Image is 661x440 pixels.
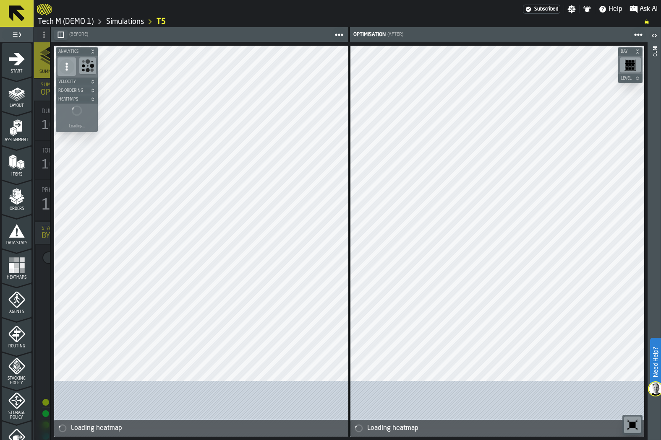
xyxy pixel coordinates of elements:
span: Duration [DATE] — [DATE] [42,108,112,115]
div: Loading heatmap [71,423,345,433]
div: stat-Predicted Cost Improvement [35,180,194,220]
span: Heatmaps [57,97,89,102]
span: Subscribed [534,6,558,12]
div: alert-Loading heatmap [54,420,348,437]
span: Items [2,172,31,177]
a: link-to-/wh/i/48b63d5b-7b01-4ac5-b36e-111296781b18 [38,17,94,26]
div: Optimisation [41,88,175,97]
span: Heatmaps [2,275,31,280]
button: button- [56,95,98,104]
nav: Breadcrumb [37,17,658,27]
svg: Show Congestion [81,59,94,72]
span: Ask AI [640,4,658,14]
li: menu Data Stats [2,215,31,248]
div: button-toolbar-undefined [78,56,98,78]
div: stat-Total Optimised Orders [35,141,194,179]
div: Title [42,187,188,194]
span: Storage Policy [2,411,31,420]
button: button- [54,30,68,40]
label: button-toggle-Toggle Full Menu [2,29,31,41]
div: By event type [42,231,161,241]
span: Velocity [57,80,89,84]
span: (Before) [69,32,88,37]
span: £ [45,254,76,261]
li: menu Storage Policy [2,387,31,420]
span: Orders [2,207,31,211]
span: Help [609,4,622,14]
div: Loading heatmap [367,423,641,433]
div: Summary [41,82,175,88]
span: Level [619,76,633,81]
div: Stats [42,225,161,231]
li: menu Start [2,43,31,77]
label: Need Help? [651,339,660,386]
a: logo-header [56,418,103,435]
span: Start [2,69,31,74]
div: 10,651 [42,158,82,173]
div: Title [42,108,188,115]
a: link-to-/wh/i/48b63d5b-7b01-4ac5-b36e-111296781b18 [106,17,144,26]
button: button- [56,86,98,95]
span: Summary [39,69,60,75]
span: Agents [2,310,31,314]
div: 13 [42,197,60,214]
li: menu Assignment [2,112,31,145]
label: button-toggle-Ask AI [626,4,661,14]
a: link-to-/wh/i/48b63d5b-7b01-4ac5-b36e-111296781b18/simulations/dff3a2cd-e2c8-47d3-a670-4d35f7897424 [157,17,166,26]
span: Analytics [57,49,89,54]
div: Title [42,148,188,154]
label: button-switch-multi-Cost [42,251,78,264]
button: button- [56,78,98,86]
div: Menu Subscription [523,5,560,14]
label: button-toggle-Open [648,29,660,44]
button: button- [618,74,643,83]
div: Travelling [42,410,132,417]
div: 10 Days [42,118,86,133]
li: menu Heatmaps [2,249,31,283]
span: Assignment [2,138,31,142]
span: Stacking Policy [2,376,31,386]
li: menu Stacking Policy [2,352,31,386]
span: Routing [2,344,31,349]
label: button-toggle-Notifications [580,5,595,13]
li: menu Items [2,146,31,180]
span: Total Optimised Orders [42,148,111,154]
div: Info [651,44,657,438]
button: button- [618,47,643,56]
div: button-toolbar-undefined [618,56,643,74]
span: Layout [2,104,31,108]
span: Re-Ordering [57,88,89,93]
span: (After) [387,32,403,37]
li: menu Orders [2,181,31,214]
div: stat-Duration 12/1/2024 — 12/10/2024 [35,101,194,140]
div: Travelling Start/End [42,399,138,406]
a: link-to-/wh/i/48b63d5b-7b01-4ac5-b36e-111296781b18/settings/billing [523,5,560,14]
span: Data Stats [2,241,31,246]
li: menu Routing [2,318,31,352]
div: alert-Loading heatmap [350,420,645,437]
header: Info [648,27,661,440]
div: Optimisation [352,32,386,38]
a: logo-header [37,2,52,17]
span: Predicted Cost Improvement [42,187,128,194]
label: button-toggle-Settings [564,5,579,13]
button: button- [56,47,98,56]
span: Bay [619,49,633,54]
div: button-toolbar-undefined [622,415,643,435]
svg: Reset zoom and position [626,418,639,432]
li: menu Layout [2,78,31,111]
div: thumb [43,252,78,263]
li: menu Agents [2,284,31,317]
label: button-toggle-Help [595,4,626,14]
div: Loading... [69,124,85,129]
